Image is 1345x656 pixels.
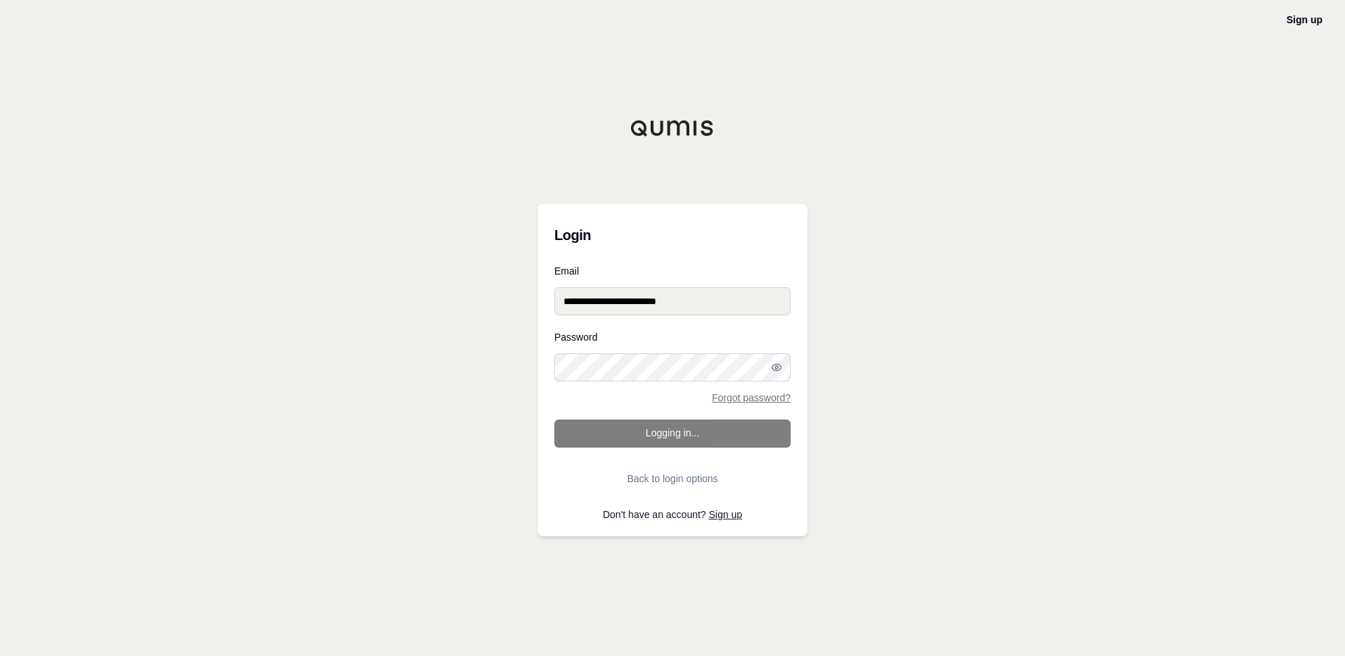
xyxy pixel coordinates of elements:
[554,266,791,276] label: Email
[1287,14,1322,25] a: Sign up
[709,509,742,520] a: Sign up
[554,465,791,493] button: Back to login options
[630,120,715,137] img: Qumis
[554,510,791,519] p: Don't have an account?
[712,393,791,403] a: Forgot password?
[554,221,791,249] h3: Login
[554,332,791,342] label: Password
